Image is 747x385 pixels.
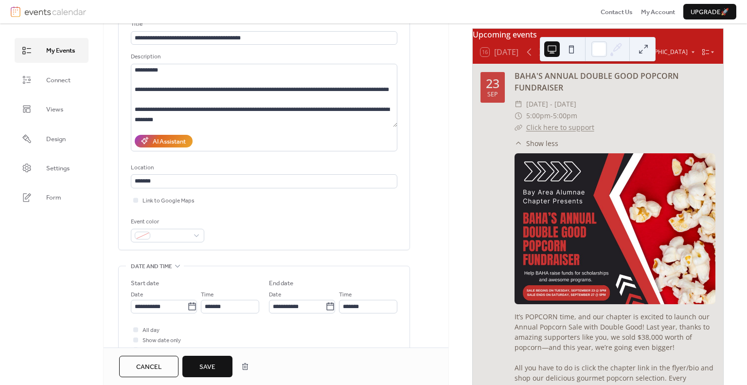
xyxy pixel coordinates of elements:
[201,290,213,300] span: Time
[15,97,89,121] a: Views
[46,46,75,55] span: My Events
[131,278,160,288] div: Start date
[131,217,202,227] div: Event color
[551,110,553,122] span: -
[131,52,395,62] div: Description
[691,7,729,17] span: Upgrade 🚀
[46,75,71,85] span: Connect
[526,98,576,110] span: [DATE] - [DATE]
[515,98,522,110] div: ​
[131,262,172,272] span: Date and time
[683,4,736,19] button: Upgrade🚀
[131,163,395,173] div: Location
[487,92,498,98] div: Sep
[46,193,61,202] span: Form
[526,110,551,122] span: 5:00pm
[553,110,577,122] span: 5:00pm
[15,185,89,209] a: Form
[15,156,89,180] a: Settings
[515,138,558,148] button: ​Show less
[486,77,499,90] div: 23
[131,290,143,300] span: Date
[515,110,522,122] div: ​
[153,137,186,147] div: AI Assistant
[339,290,352,300] span: Time
[46,105,63,114] span: Views
[473,29,723,40] div: Upcoming events
[142,346,177,355] span: Hide end time
[15,38,89,62] a: My Events
[199,362,215,372] span: Save
[135,135,193,147] button: AI Assistant
[142,196,195,206] span: Link to Google Maps
[515,71,679,93] a: BAHA'S ANNUAL DOUBLE GOOD POPCORN FUNDRAISER
[11,6,20,17] img: logo
[24,6,86,17] img: logotype
[641,7,675,17] a: My Account
[182,356,232,377] button: Save
[142,336,181,346] span: Show date only
[15,127,89,151] a: Design
[526,123,594,132] a: Click here to support
[131,19,395,29] div: Title
[601,7,633,17] a: Contact Us
[526,138,558,148] span: Show less
[119,356,178,377] button: Cancel
[269,290,281,300] span: Date
[515,138,522,148] div: ​
[15,68,89,92] a: Connect
[46,164,70,173] span: Settings
[46,134,66,144] span: Design
[136,362,161,372] span: Cancel
[515,122,522,133] div: ​
[142,326,160,335] span: All day
[269,278,294,288] div: End date
[515,153,715,304] img: img_6pyJw5VyiCM2sdZrygnQN.800px.png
